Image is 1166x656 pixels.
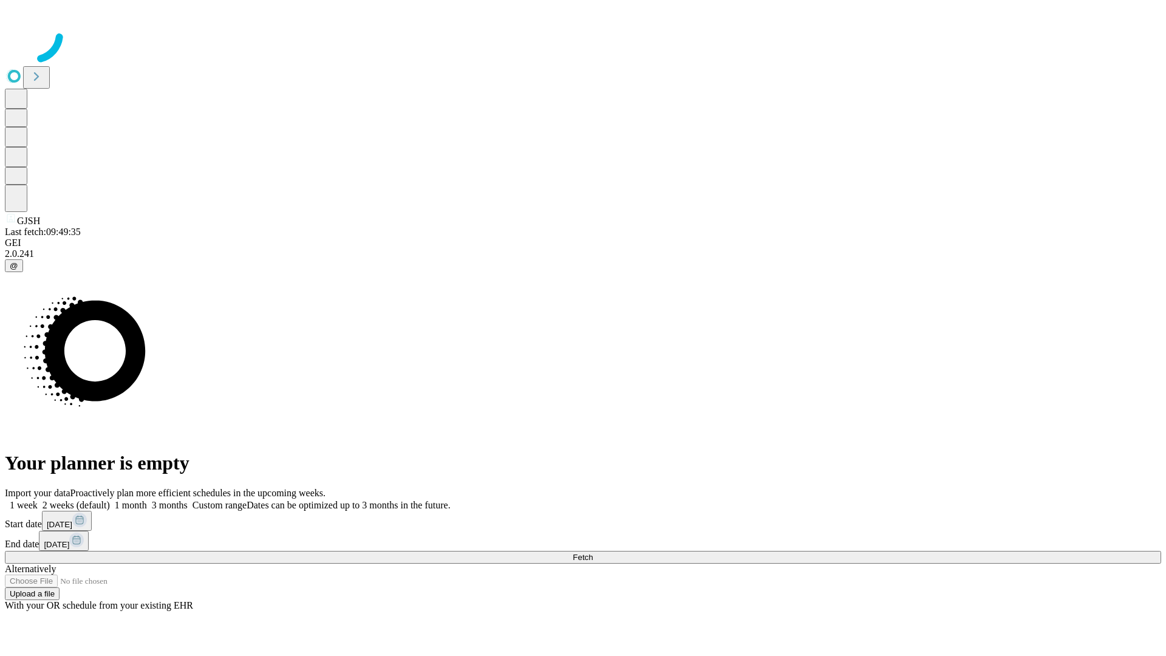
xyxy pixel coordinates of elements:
[115,500,147,510] span: 1 month
[5,511,1161,531] div: Start date
[5,488,70,498] span: Import your data
[42,511,92,531] button: [DATE]
[5,587,60,600] button: Upload a file
[5,551,1161,564] button: Fetch
[44,540,69,549] span: [DATE]
[5,248,1161,259] div: 2.0.241
[5,259,23,272] button: @
[5,237,1161,248] div: GEI
[17,216,40,226] span: GJSH
[5,600,193,610] span: With your OR schedule from your existing EHR
[43,500,110,510] span: 2 weeks (default)
[5,452,1161,474] h1: Your planner is empty
[47,520,72,529] span: [DATE]
[5,564,56,574] span: Alternatively
[193,500,247,510] span: Custom range
[152,500,188,510] span: 3 months
[5,531,1161,551] div: End date
[573,553,593,562] span: Fetch
[70,488,326,498] span: Proactively plan more efficient schedules in the upcoming weeks.
[10,261,18,270] span: @
[10,500,38,510] span: 1 week
[247,500,450,510] span: Dates can be optimized up to 3 months in the future.
[39,531,89,551] button: [DATE]
[5,227,81,237] span: Last fetch: 09:49:35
